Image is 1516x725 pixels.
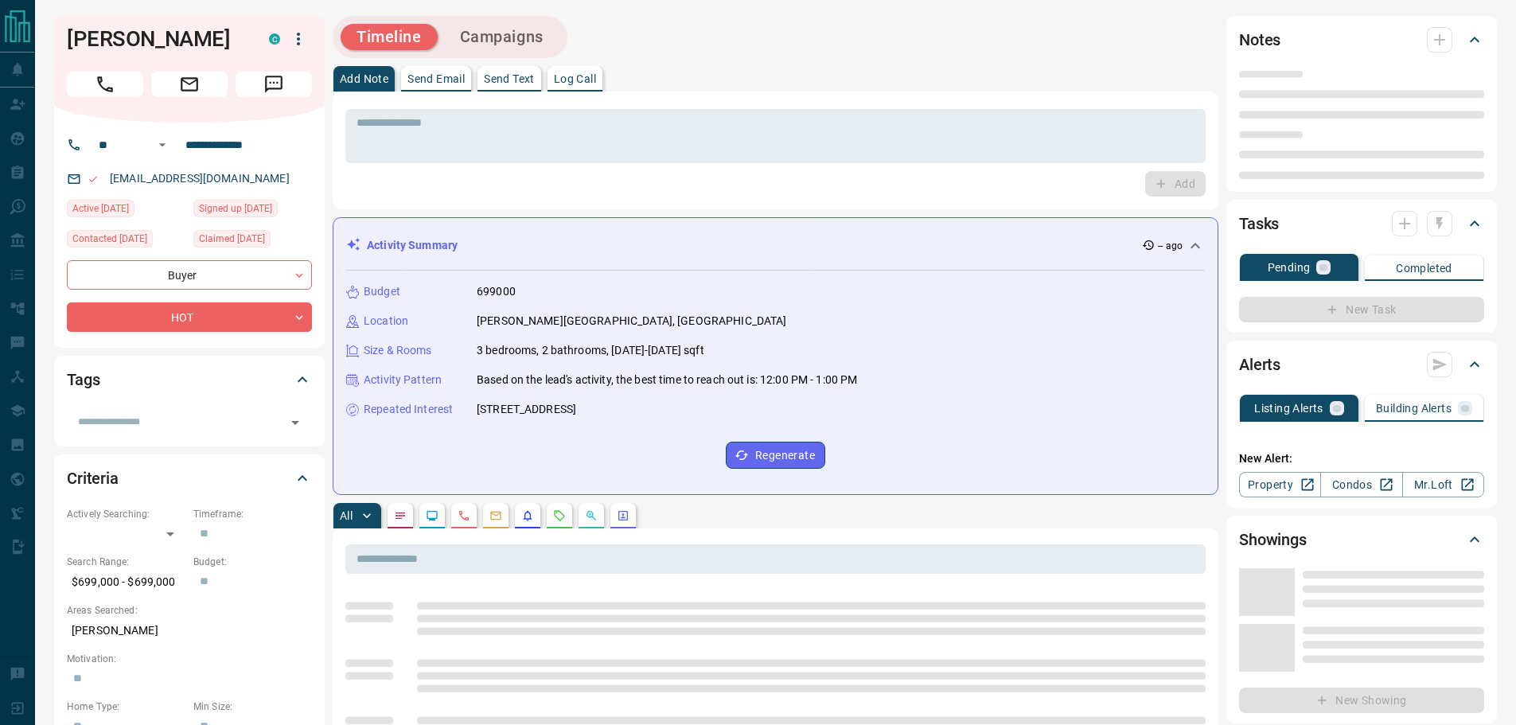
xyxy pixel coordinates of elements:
[477,401,576,418] p: [STREET_ADDRESS]
[193,700,312,714] p: Min Size:
[340,73,388,84] p: Add Note
[67,459,312,497] div: Criteria
[67,26,245,52] h1: [PERSON_NAME]
[67,569,185,595] p: $699,000 - $699,000
[364,372,442,388] p: Activity Pattern
[1158,239,1183,253] p: -- ago
[1239,527,1307,552] h2: Showings
[364,313,408,329] p: Location
[426,509,438,522] svg: Lead Browsing Activity
[67,361,312,399] div: Tags
[67,200,185,222] div: Thu Jul 31 2025
[1320,472,1402,497] a: Condos
[199,201,272,216] span: Signed up [DATE]
[554,73,596,84] p: Log Call
[585,509,598,522] svg: Opportunities
[1239,520,1484,559] div: Showings
[67,618,312,644] p: [PERSON_NAME]
[367,237,458,254] p: Activity Summary
[193,507,312,521] p: Timeframe:
[364,401,453,418] p: Repeated Interest
[553,509,566,522] svg: Requests
[407,73,465,84] p: Send Email
[477,342,704,359] p: 3 bedrooms, 2 bathrooms, [DATE]-[DATE] sqft
[477,372,857,388] p: Based on the lead's activity, the best time to reach out is: 12:00 PM - 1:00 PM
[1239,211,1279,236] h2: Tasks
[67,466,119,491] h2: Criteria
[1402,472,1484,497] a: Mr.Loft
[269,33,280,45] div: condos.ca
[1396,263,1452,274] p: Completed
[1254,403,1323,414] p: Listing Alerts
[364,342,432,359] p: Size & Rooms
[484,73,535,84] p: Send Text
[67,260,312,290] div: Buyer
[67,367,99,392] h2: Tags
[193,230,312,252] div: Wed Jul 16 2025
[340,510,353,521] p: All
[193,200,312,222] div: Wed Jul 16 2025
[1268,262,1311,273] p: Pending
[726,442,825,469] button: Regenerate
[394,509,407,522] svg: Notes
[193,555,312,569] p: Budget:
[458,509,470,522] svg: Calls
[477,313,786,329] p: [PERSON_NAME][GEOGRAPHIC_DATA], [GEOGRAPHIC_DATA]
[72,201,129,216] span: Active [DATE]
[1239,472,1321,497] a: Property
[67,230,185,252] div: Thu Jul 17 2025
[1376,403,1452,414] p: Building Alerts
[364,283,400,300] p: Budget
[477,283,516,300] p: 699000
[1239,450,1484,467] p: New Alert:
[199,231,265,247] span: Claimed [DATE]
[341,24,438,50] button: Timeline
[72,231,147,247] span: Contacted [DATE]
[67,72,143,97] span: Call
[489,509,502,522] svg: Emails
[1239,205,1484,243] div: Tasks
[153,135,172,154] button: Open
[346,231,1205,260] div: Activity Summary-- ago
[444,24,559,50] button: Campaigns
[1239,21,1484,59] div: Notes
[617,509,629,522] svg: Agent Actions
[151,72,228,97] span: Email
[67,652,312,666] p: Motivation:
[1239,27,1280,53] h2: Notes
[67,555,185,569] p: Search Range:
[521,509,534,522] svg: Listing Alerts
[236,72,312,97] span: Message
[284,411,306,434] button: Open
[67,302,312,332] div: HOT
[67,603,312,618] p: Areas Searched:
[67,700,185,714] p: Home Type:
[110,172,290,185] a: [EMAIL_ADDRESS][DOMAIN_NAME]
[88,173,99,185] svg: Email Valid
[1239,345,1484,384] div: Alerts
[1239,352,1280,377] h2: Alerts
[67,507,185,521] p: Actively Searching:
